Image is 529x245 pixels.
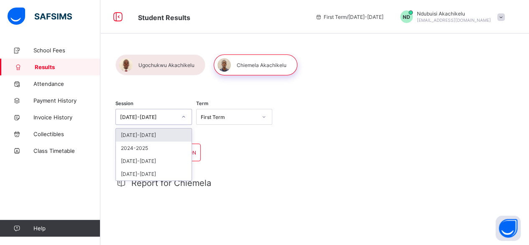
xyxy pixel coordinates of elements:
span: Ndubuisi Akachikelu [417,10,491,17]
span: session/term information [315,14,383,20]
span: Collectibles [33,131,100,137]
button: Open asap [496,216,521,241]
span: Help [33,225,100,232]
div: 2024-2025 [116,142,192,155]
span: Invoice History [33,114,100,121]
span: Class Timetable [33,147,100,154]
span: School Fees [33,47,100,54]
div: [DATE]-[DATE] [116,168,192,181]
div: [DATE]-[DATE] [116,129,192,142]
div: [DATE]-[DATE] [116,155,192,168]
span: Payment History [33,97,100,104]
span: Attendance [33,80,100,87]
img: safsims [8,8,72,25]
span: Student Results [138,13,190,22]
div: [DATE]-[DATE] [120,114,176,120]
span: [EMAIL_ADDRESS][DOMAIN_NAME] [417,18,491,23]
div: NdubuisiAkachikelu [392,10,509,23]
span: Session [115,101,133,106]
span: Results [35,64,100,70]
span: Term [196,101,208,106]
span: Report for Chiemela [131,178,211,188]
span: ND [403,14,410,20]
div: First Term [201,114,257,120]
